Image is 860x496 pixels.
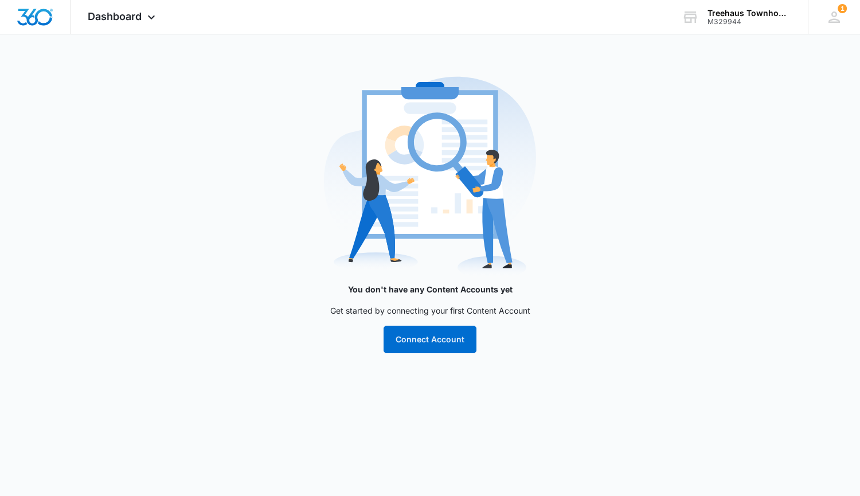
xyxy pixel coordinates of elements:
p: You don't have any Content Accounts yet [201,283,659,295]
span: Dashboard [88,10,142,22]
p: Get started by connecting your first Content Account [201,304,659,317]
div: account id [707,18,791,26]
span: 1 [838,4,847,13]
img: no-preview.svg [324,71,536,283]
div: notifications count [838,4,847,13]
button: Connect Account [384,326,476,353]
div: account name [707,9,791,18]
